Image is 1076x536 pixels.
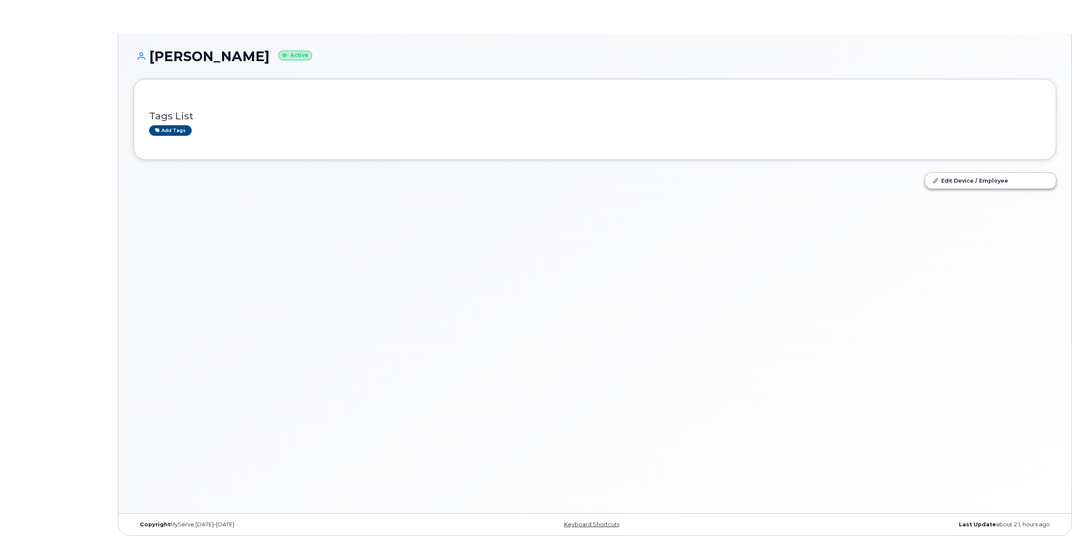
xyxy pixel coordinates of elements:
[959,521,996,528] strong: Last Update
[278,51,312,60] small: Active
[925,173,1056,188] a: Edit Device / Employee
[749,521,1056,528] div: about 21 hours ago
[149,125,192,136] a: Add tags
[140,521,170,528] strong: Copyright
[134,521,441,528] div: MyServe [DATE]–[DATE]
[564,521,619,528] a: Keyboard Shortcuts
[149,111,1041,121] h3: Tags List
[134,49,1056,64] h1: [PERSON_NAME]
